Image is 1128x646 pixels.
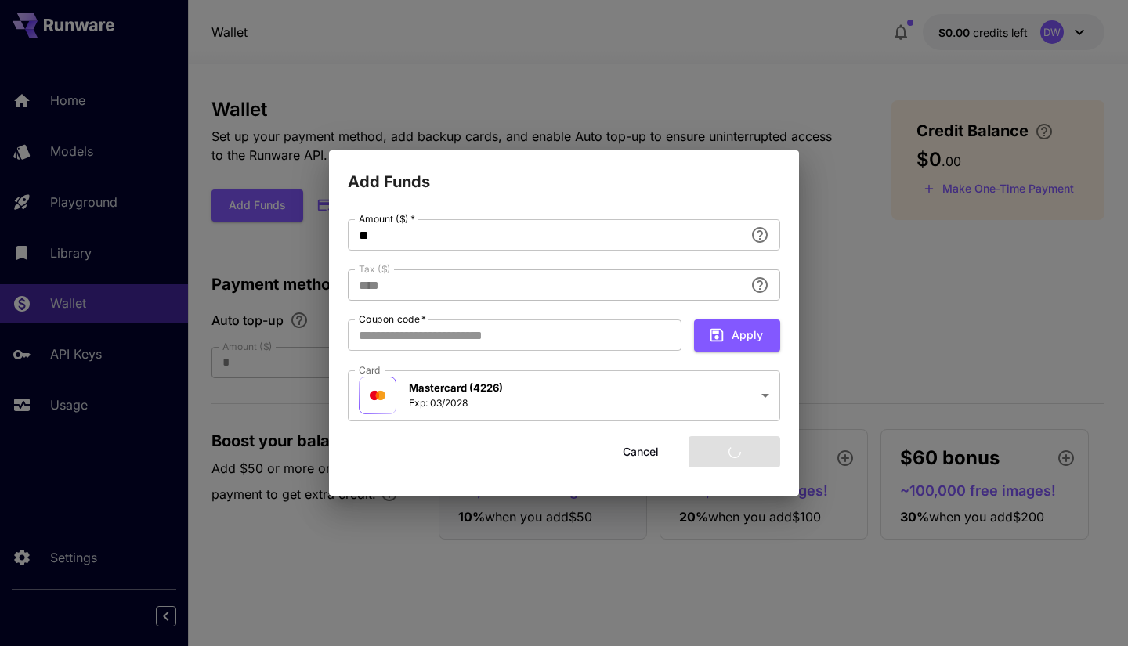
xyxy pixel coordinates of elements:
[694,319,780,352] button: Apply
[606,436,676,468] button: Cancel
[359,212,415,226] label: Amount ($)
[409,381,503,396] p: Mastercard (4226)
[359,363,381,377] label: Card
[329,150,799,194] h2: Add Funds
[359,312,426,326] label: Coupon code
[359,262,391,276] label: Tax ($)
[409,396,503,410] p: Exp: 03/2028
